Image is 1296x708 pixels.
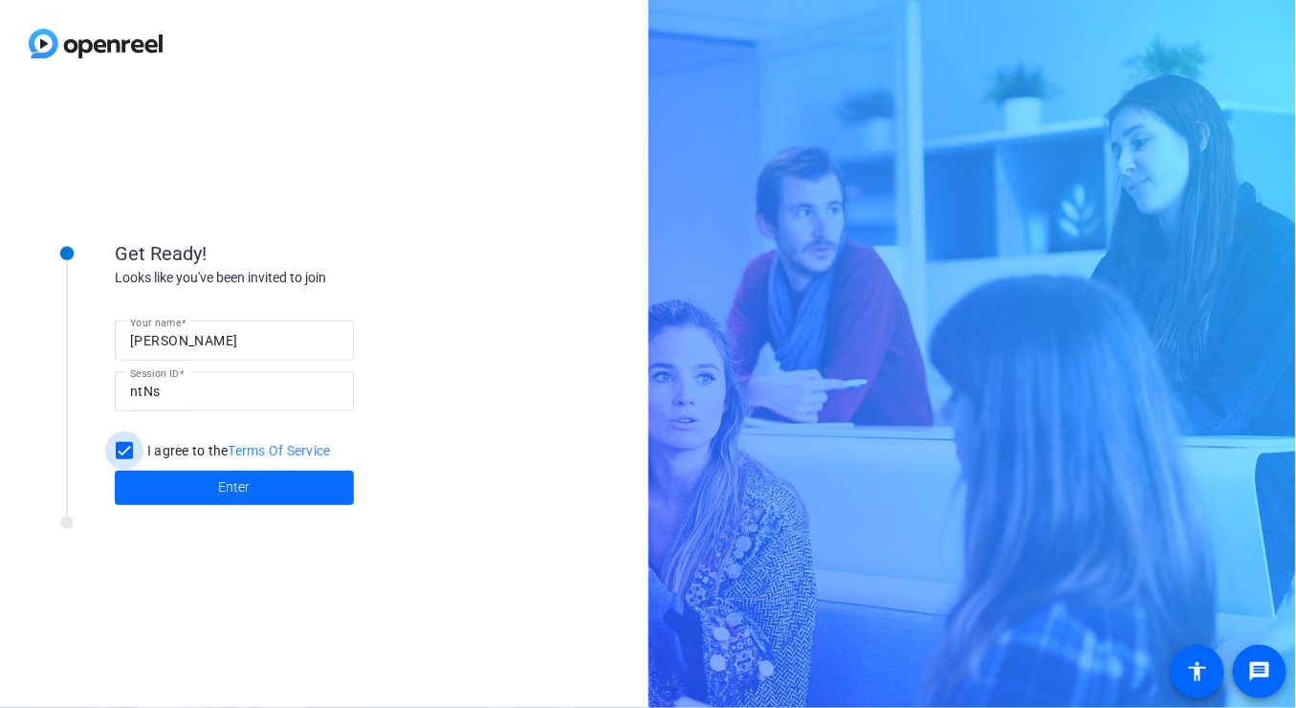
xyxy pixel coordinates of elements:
[219,477,251,498] span: Enter
[229,443,331,458] a: Terms Of Service
[130,367,179,379] mat-label: Session ID
[143,441,331,460] label: I agree to the
[115,239,497,268] div: Get Ready!
[130,317,181,328] mat-label: Your name
[1186,660,1209,683] mat-icon: accessibility
[115,471,354,505] button: Enter
[1248,660,1271,683] mat-icon: message
[115,268,497,288] div: Looks like you've been invited to join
